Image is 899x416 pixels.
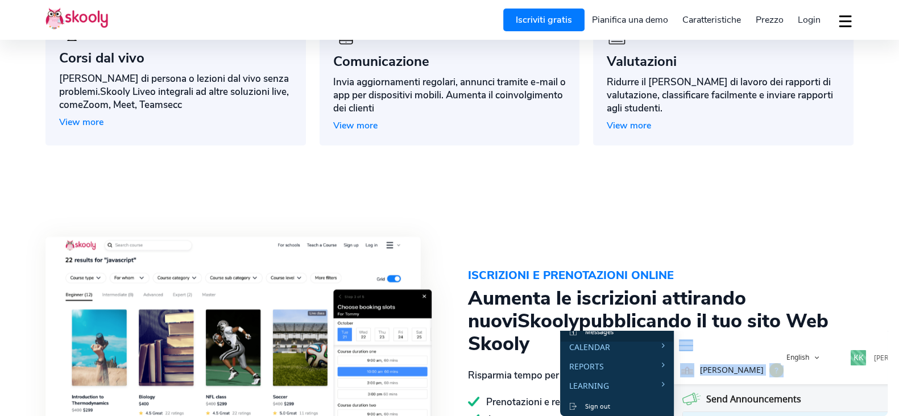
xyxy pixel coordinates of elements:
[45,7,108,30] img: Skooly
[291,19,384,35] a: KK [PERSON_NAME]
[333,119,378,132] span: View more
[314,20,368,34] label: [PERSON_NAME]
[320,5,580,145] a: icon-benefits-5ComunicazioneInvia aggiornamenti regolari, annunci tramite e-mail o app per dispos...
[748,11,791,29] a: Prezzo
[120,32,134,47] img: school-image.png
[333,76,566,115] div: Invia aggiornamenti regolari, annunci tramite e-mail o app per dispositivi mobili. Aumenta il coi...
[1,30,113,41] div: Reports
[45,5,306,145] a: icon-benefits-6Corsi dal vivo[PERSON_NAME] di persona o lezioni dal vivo senza problemi.Skooly Li...
[119,9,133,20] img: Dashboard Menu
[59,116,103,128] span: View more
[837,8,854,34] button: dropdown menu
[607,76,840,115] div: Ridurre il [PERSON_NAME] di lavoro dei rapporti di valutazione, classificare facilmente e inviare...
[134,34,204,45] span: [PERSON_NAME]
[114,27,229,52] a: [PERSON_NAME]
[59,72,292,111] div: [PERSON_NAME] di persona o lezioni dal vivo senza problemi. o integrali ad altre soluzioni live, ...
[122,62,140,74] img: Send Announcements
[607,119,651,132] span: View more
[25,72,50,80] span: Sign out
[140,62,241,75] span: Send Announcements
[503,9,585,31] a: Iscriviti gratis
[517,308,579,334] span: Skooly
[790,11,828,29] a: Login
[59,49,292,66] div: Corsi dal vivo
[675,11,748,29] a: Caratteristiche
[585,11,676,29] a: Pianifica una demo
[1,69,113,82] a: Sign out
[468,396,854,409] div: Prenotazioni e registrazioni online 24 ore su 24, 7 giorni su 7
[468,369,854,382] div: Risparmia tempo per fare ciò che sai fare meglio e automatizza lead e registrazioni
[10,72,16,79] img: signout.png
[798,14,821,26] span: Login
[100,85,150,98] span: Skooly Live
[756,14,784,26] span: Prezzo
[593,5,854,145] a: icon-benefits-12ValutazioniRidurre il [PERSON_NAME] di lavoro dei rapporti di valutazione, classi...
[221,19,255,35] button: English
[291,19,306,35] span: KK
[333,53,566,70] div: Comunicazione
[607,53,840,70] div: Valutazioni
[468,287,854,355] div: Aumenta le iscrizioni attirando nuovi pubblicando il tuo sito Web Skooly
[1,49,113,61] div: LEARNING
[468,264,854,287] div: ISCRIZIONI E PRENOTAZIONI ONLINE
[1,11,113,22] div: Calendar
[83,98,168,111] span: Zoom, Meet, Teams
[209,32,223,47] img: Unverified Profile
